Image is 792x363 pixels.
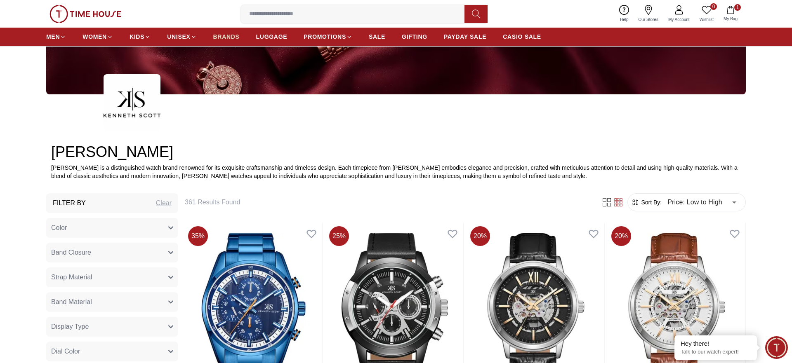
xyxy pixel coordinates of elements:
[503,33,541,41] span: CASIO SALE
[46,218,178,238] button: Color
[369,29,385,44] a: SALE
[51,322,89,332] span: Display Type
[167,33,190,41] span: UNISEX
[213,33,240,41] span: BRANDS
[256,29,288,44] a: LUGGAGE
[49,5,121,23] img: ...
[185,197,591,207] h6: 361 Results Found
[665,16,693,23] span: My Account
[53,198,86,208] h3: Filter By
[46,243,178,262] button: Band Closure
[51,272,92,282] span: Strap Material
[46,317,178,337] button: Display Type
[720,16,741,22] span: My Bag
[51,248,91,258] span: Band Closure
[188,226,208,246] span: 35 %
[256,33,288,41] span: LUGGAGE
[662,191,742,214] div: Price: Low to High
[710,3,717,10] span: 0
[130,29,151,44] a: KIDS
[444,33,486,41] span: PAYDAY SALE
[444,29,486,44] a: PAYDAY SALE
[734,4,741,11] span: 1
[635,16,662,23] span: Our Stores
[51,347,80,356] span: Dial Color
[634,3,663,24] a: Our Stores
[167,29,196,44] a: UNISEX
[719,4,742,23] button: 1My Bag
[681,340,751,348] div: Hey there!
[104,74,160,131] img: ...
[696,16,717,23] span: Wishlist
[611,226,631,246] span: 20 %
[51,164,741,180] p: [PERSON_NAME] is a distinguished watch brand renowned for its exquisite craftsmanship and timeles...
[82,29,113,44] a: WOMEN
[46,29,66,44] a: MEN
[681,349,751,356] p: Talk to our watch expert!
[304,29,352,44] a: PROMOTIONS
[82,33,107,41] span: WOMEN
[51,223,67,233] span: Color
[639,198,662,206] span: Sort By:
[369,33,385,41] span: SALE
[402,33,427,41] span: GIFTING
[470,226,490,246] span: 20 %
[329,226,349,246] span: 25 %
[615,3,634,24] a: Help
[46,33,60,41] span: MEN
[503,29,541,44] a: CASIO SALE
[51,144,741,160] h2: [PERSON_NAME]
[46,292,178,312] button: Band Material
[46,342,178,361] button: Dial Color
[631,198,662,206] button: Sort By:
[304,33,346,41] span: PROMOTIONS
[156,198,172,208] div: Clear
[617,16,632,23] span: Help
[213,29,240,44] a: BRANDS
[46,267,178,287] button: Strap Material
[51,297,92,307] span: Band Material
[130,33,144,41] span: KIDS
[695,3,719,24] a: 0Wishlist
[765,336,788,359] div: Chat Widget
[402,29,427,44] a: GIFTING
